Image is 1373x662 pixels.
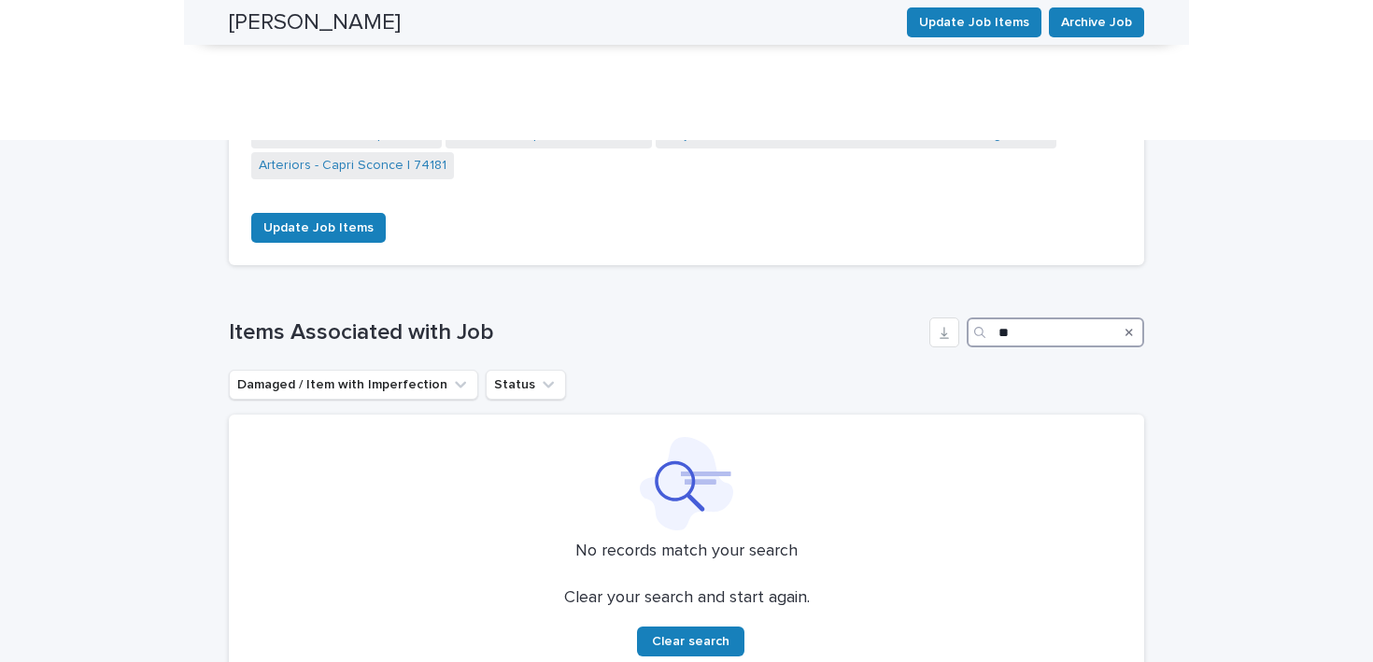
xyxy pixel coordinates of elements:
[907,7,1041,37] button: Update Job Items
[1061,13,1132,32] span: Archive Job
[1049,7,1144,37] button: Archive Job
[967,317,1144,347] input: Search
[263,218,374,237] span: Update Job Items
[486,370,566,400] button: Status
[251,213,386,243] button: Update Job Items
[259,156,446,176] a: Arteriors - Capri Sconce | 74181
[652,635,729,648] span: Clear search
[229,9,401,36] h2: [PERSON_NAME]
[229,319,922,346] h1: Items Associated with Job
[564,588,810,609] p: Clear your search and start again.
[229,370,478,400] button: Damaged / Item with Imperfection
[251,542,1122,562] p: No records match your search
[919,13,1029,32] span: Update Job Items
[637,627,744,656] button: Clear search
